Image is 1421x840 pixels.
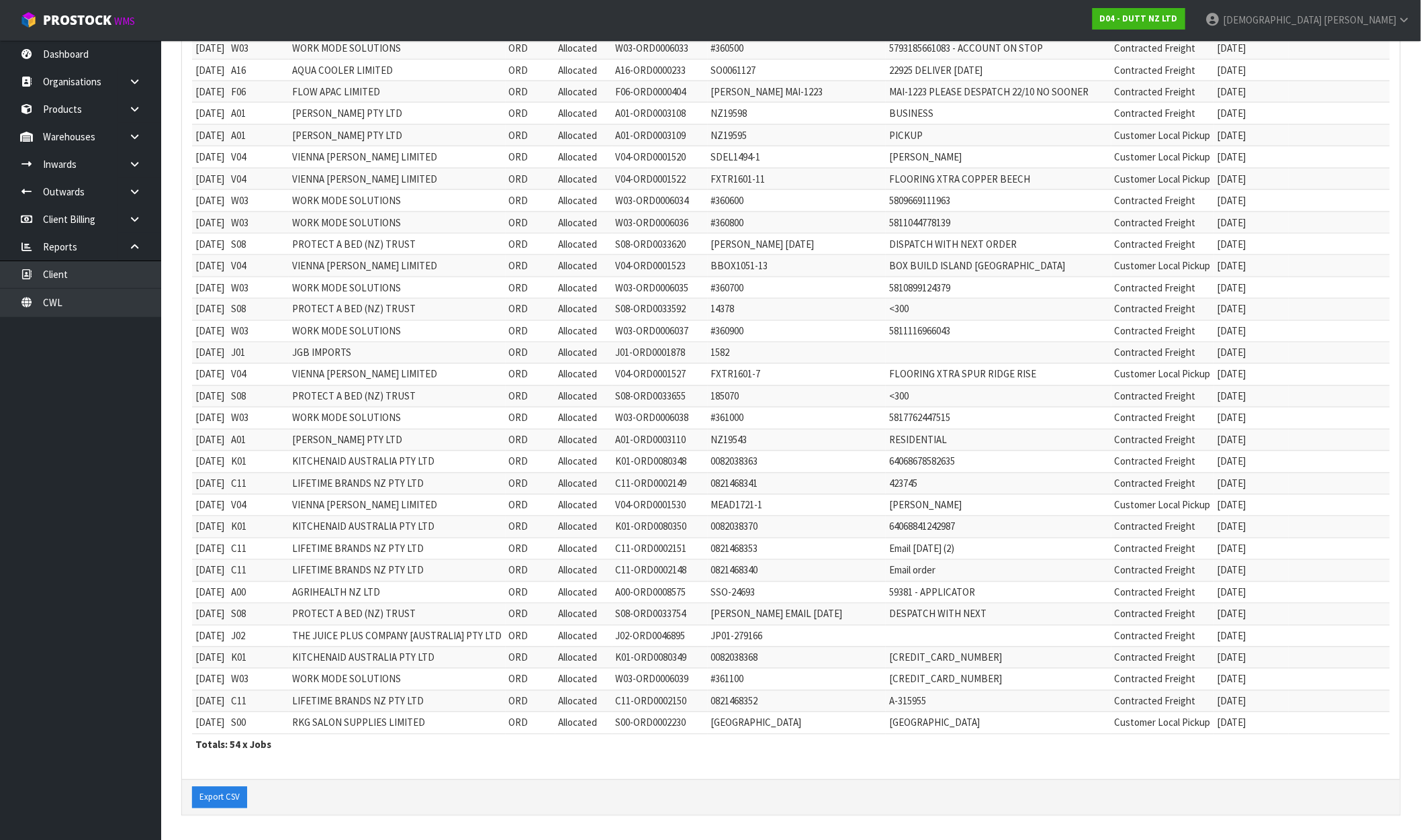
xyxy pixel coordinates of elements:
[612,59,708,81] td: A16-ORD0000233
[886,364,1111,385] td: FLOORING XTRA SPUR RIDGE RISE
[886,604,1111,625] td: DESPATCH WITH NEXT
[1111,342,1214,364] td: Contracted Freight
[192,277,228,298] td: [DATE]
[708,581,886,603] td: SSO-24693
[1111,647,1214,668] td: Contracted Freight
[708,364,886,385] td: FXTR1601-7
[228,581,289,603] td: A00
[506,103,555,124] td: ORD
[886,146,1111,168] td: [PERSON_NAME]
[559,281,598,294] span: Allocated
[559,325,598,338] span: Allocated
[1214,408,1289,429] td: [DATE]
[1111,625,1214,647] td: Contracted Freight
[289,669,505,690] td: WORK MODE SOLUTIONS
[1324,13,1396,26] span: [PERSON_NAME]
[192,81,228,102] td: [DATE]
[708,473,886,494] td: 0821468341
[708,385,886,407] td: 185070
[886,255,1111,277] td: BOX BUILD ISLAND [GEOGRAPHIC_DATA]
[506,124,555,146] td: ORD
[506,168,555,189] td: ORD
[708,168,886,189] td: FXTR1601-11
[192,625,228,647] td: [DATE]
[192,516,228,538] td: [DATE]
[192,429,228,451] td: [DATE]
[506,299,555,320] td: ORD
[612,364,708,385] td: V04-ORD0001527
[289,320,505,342] td: WORK MODE SOLUTIONS
[886,103,1111,124] td: BUSINESS
[228,320,289,342] td: W03
[612,581,708,603] td: A00-ORD0008575
[1214,647,1289,668] td: [DATE]
[886,647,1111,668] td: [CREDIT_CARD_NUMBER]
[289,408,505,429] td: WORK MODE SOLUTIONS
[612,429,708,451] td: A01-ORD0003110
[1214,604,1289,625] td: [DATE]
[1111,451,1214,473] td: Contracted Freight
[289,59,505,81] td: AQUA COOLER LIMITED
[289,560,505,581] td: LIFETIME BRANDS NZ PTY LTD
[1214,320,1289,342] td: [DATE]
[708,625,886,647] td: JP01-279166
[708,408,886,429] td: #361000
[228,277,289,298] td: W03
[1214,385,1289,407] td: [DATE]
[228,538,289,559] td: C11
[228,385,289,407] td: S08
[886,560,1111,581] td: Email order
[1214,38,1289,59] td: [DATE]
[289,81,505,102] td: FLOW APAC LIMITED
[708,647,886,668] td: 0082038368
[192,299,228,320] td: [DATE]
[559,173,598,185] span: Allocated
[1214,516,1289,538] td: [DATE]
[192,212,228,233] td: [DATE]
[708,103,886,124] td: NZ19598
[289,277,505,298] td: WORK MODE SOLUTIONS
[612,625,708,647] td: J02-ORD0046895
[1214,59,1289,81] td: [DATE]
[886,81,1111,102] td: MAI-1223 PLEASE DESPATCH 22/10 NO SOONER
[228,516,289,538] td: K01
[192,669,228,690] td: [DATE]
[886,212,1111,233] td: 5811044778139
[886,451,1111,473] td: 64068678582635
[192,495,228,516] td: [DATE]
[1111,168,1214,189] td: Customer Local Pickup
[228,560,289,581] td: C11
[506,516,555,538] td: ORD
[192,364,228,385] td: [DATE]
[1214,168,1289,189] td: [DATE]
[1214,124,1289,146] td: [DATE]
[559,150,598,163] span: Allocated
[886,385,1111,407] td: <300
[612,495,708,516] td: V04-ORD0001530
[708,516,886,538] td: 0082038370
[506,473,555,494] td: ORD
[559,564,598,577] span: Allocated
[708,495,886,516] td: MEAD1721-1
[708,342,886,364] td: 1582
[192,538,228,559] td: [DATE]
[228,625,289,647] td: J02
[1111,560,1214,581] td: Contracted Freight
[506,212,555,233] td: ORD
[289,233,505,254] td: PROTECT A BED (NZ) TRUST
[228,103,289,124] td: A01
[228,451,289,473] td: K01
[506,38,555,59] td: ORD
[192,320,228,342] td: [DATE]
[289,190,505,212] td: WORK MODE SOLUTIONS
[612,81,708,102] td: F06-ORD0000404
[886,408,1111,429] td: 5817762447515
[708,190,886,212] td: #360600
[289,604,505,625] td: PROTECT A BED (NZ) TRUST
[708,538,886,559] td: 0821468353
[43,11,111,29] span: ProStock
[1111,581,1214,603] td: Contracted Freight
[612,212,708,233] td: W03-ORD0006036
[506,451,555,473] td: ORD
[708,277,886,298] td: #360700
